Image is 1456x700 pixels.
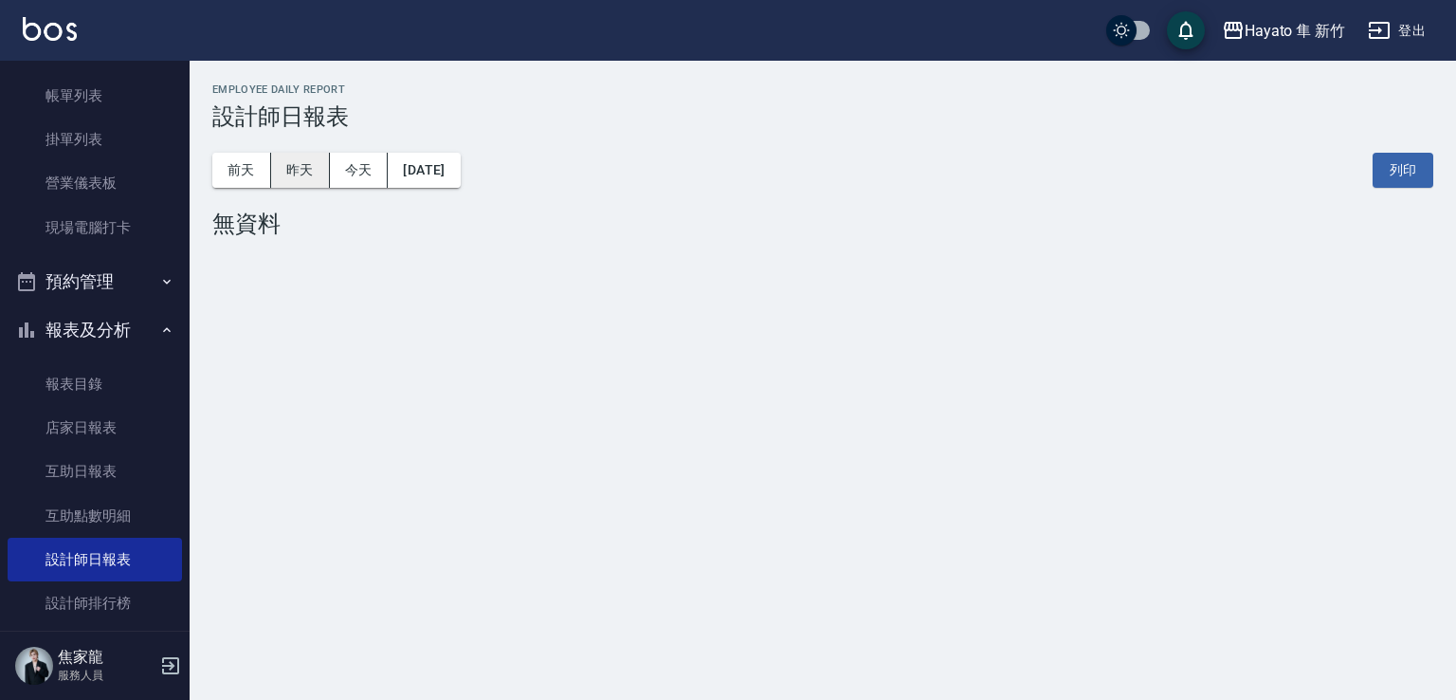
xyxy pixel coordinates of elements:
[1167,11,1205,49] button: save
[212,103,1433,130] h3: 設計師日報表
[8,581,182,625] a: 設計師排行榜
[8,118,182,161] a: 掛單列表
[212,211,1433,237] div: 無資料
[8,494,182,538] a: 互助點數明細
[8,161,182,205] a: 營業儀表板
[15,647,53,685] img: Person
[8,625,182,669] a: 商品銷售排行榜
[330,153,389,188] button: 今天
[212,153,271,188] button: 前天
[58,667,155,684] p: 服務人員
[212,83,1433,96] h2: Employee Daily Report
[58,648,155,667] h5: 焦家龍
[388,153,460,188] button: [DATE]
[8,74,182,118] a: 帳單列表
[8,406,182,450] a: 店家日報表
[23,17,77,41] img: Logo
[8,362,182,406] a: 報表目錄
[1360,13,1433,48] button: 登出
[8,206,182,249] a: 現場電腦打卡
[8,450,182,493] a: 互助日報表
[1214,11,1353,50] button: Hayato 隼 新竹
[8,257,182,306] button: 預約管理
[8,305,182,355] button: 報表及分析
[8,538,182,581] a: 設計師日報表
[1245,19,1345,43] div: Hayato 隼 新竹
[271,153,330,188] button: 昨天
[1373,153,1433,188] button: 列印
